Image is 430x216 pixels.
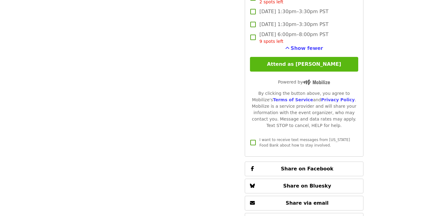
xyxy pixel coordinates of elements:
[286,200,329,206] span: Share via email
[250,57,358,72] button: Attend as [PERSON_NAME]
[278,80,330,84] span: Powered by
[283,183,331,189] span: Share on Bluesky
[259,8,328,15] span: [DATE] 1:30pm–3:30pm PST
[245,196,363,210] button: Share via email
[250,90,358,129] div: By clicking the button above, you agree to Mobilize's and . Mobilize is a service provider and wi...
[245,179,363,193] button: Share on Bluesky
[259,31,328,45] span: [DATE] 6:00pm–8:00pm PST
[281,166,333,172] span: Share on Facebook
[291,45,323,51] span: Show fewer
[303,80,330,85] img: Powered by Mobilize
[259,39,283,44] span: 9 spots left
[259,138,350,147] span: I want to receive text messages from [US_STATE] Food Bank about how to stay involved.
[259,21,328,28] span: [DATE] 1:30pm–3:30pm PST
[321,97,355,102] a: Privacy Policy
[245,162,363,176] button: Share on Facebook
[273,97,313,102] a: Terms of Service
[285,45,323,52] button: See more timeslots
